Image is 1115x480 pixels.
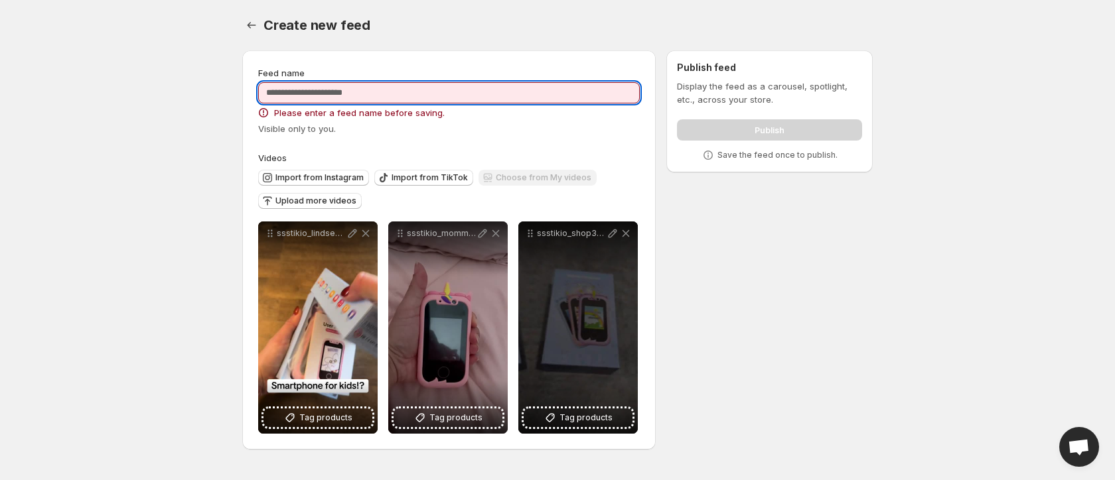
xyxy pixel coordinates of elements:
p: ssstikio_lindseya495_1753458089949 [277,228,346,239]
span: Tag products [299,411,352,424]
span: Feed name [258,68,305,78]
span: Visible only to you. [258,123,336,134]
button: Import from TikTok [374,170,473,186]
span: Import from Instagram [275,172,364,183]
button: Tag products [524,408,632,427]
span: Tag products [429,411,483,424]
h2: Publish feed [677,61,862,74]
div: ssstikio_lindseya495_1753458089949Tag products [258,221,378,434]
button: Tag products [394,408,502,427]
span: Create new feed [263,17,370,33]
span: Videos [258,152,287,163]
p: Display the feed as a carousel, spotlight, etc., across your store. [677,80,862,106]
span: Upload more videos [275,196,356,206]
button: Import from Instagram [258,170,369,186]
button: Upload more videos [258,193,362,209]
div: ssstikio_shop365247_1753457971130Tag products [518,221,638,434]
p: ssstikio_shop365247_1753457971130 [537,228,606,239]
span: Please enter a feed name before saving. [274,106,445,119]
div: ssstikio_mommylisa00_1753458125901Tag products [388,221,508,434]
div: Open chat [1059,427,1099,467]
button: Settings [242,16,261,34]
p: ssstikio_mommylisa00_1753458125901 [407,228,476,239]
span: Import from TikTok [392,172,468,183]
span: Tag products [559,411,613,424]
p: Save the feed once to publish. [717,150,838,160]
button: Tag products [263,408,372,427]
